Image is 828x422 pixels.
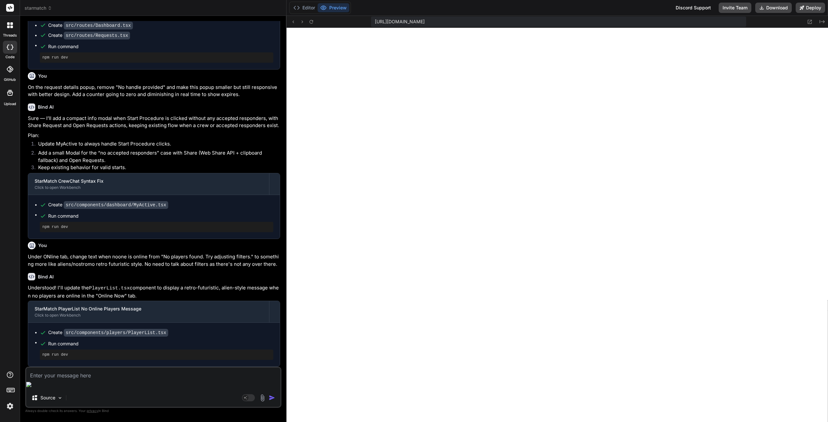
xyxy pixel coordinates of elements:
span: privacy [87,409,98,413]
span: Run command [48,43,273,50]
code: PlayerList.tsx [89,286,130,291]
h6: Bind AI [38,104,54,110]
button: Preview [318,3,349,12]
p: Under ONline tab, change text when noone is online from "No players found. Try adjusting filters.... [28,253,280,268]
div: StarMatch CrewChat Syntax Fix [35,178,263,184]
div: Click to open Workbench [35,185,263,190]
img: editor-icon.png [26,382,33,387]
span: Run command [48,213,273,219]
pre: npm run dev [42,352,271,357]
label: threads [3,33,17,38]
h6: You [38,242,47,249]
button: Editor [291,3,318,12]
img: attachment [259,394,266,402]
label: code [5,54,15,60]
img: icon [269,395,275,401]
span: starmatch [25,5,52,11]
pre: npm run dev [42,55,271,60]
label: Upload [4,101,16,107]
span: [URL][DOMAIN_NAME] [375,18,425,25]
code: src/routes/Dashboard.tsx [64,22,133,29]
p: On the request details popup, remove "No handle provided" and make this popup smaller but still r... [28,84,280,98]
code: src/components/players/PlayerList.tsx [64,329,168,337]
div: Create [48,329,168,336]
button: Deploy [796,3,825,13]
h6: You [38,73,47,79]
div: Create [48,22,133,29]
div: Create [48,201,168,208]
h6: Bind AI [38,274,54,280]
button: Invite Team [719,3,751,13]
p: Sure — I’ll add a compact info modal when Start Procedure is clicked without any accepted respond... [28,115,280,129]
li: Update MyActive to always handle Start Procedure clicks. [33,140,280,149]
p: Always double-check its answers. Your in Bind [25,408,281,414]
span: Run command [48,341,273,347]
p: Source [40,395,55,401]
label: GitHub [4,77,16,82]
code: src/components/dashboard/MyActive.tsx [64,201,168,209]
div: Create [48,32,130,39]
li: Keep existing behavior for valid starts. [33,164,280,173]
div: Discord Support [672,3,715,13]
div: StarMatch PlayerList No Online Players Message [35,306,263,312]
li: Add a small Modal for the “no accepted responders” case with Share (Web Share API + clipboard fal... [33,149,280,164]
pre: npm run dev [42,224,271,230]
code: src/routes/Requests.tsx [64,32,130,39]
iframe: Preview [287,28,828,422]
div: Click to open Workbench [35,313,263,318]
button: StarMatch CrewChat Syntax FixClick to open Workbench [28,173,269,195]
p: Plan: [28,132,280,139]
img: Pick Models [57,395,63,401]
p: Understood! I'll update the component to display a retro-futuristic, alien-style message when no ... [28,284,280,299]
img: settings [5,401,16,412]
button: StarMatch PlayerList No Online Players MessageClick to open Workbench [28,301,269,322]
button: Download [755,3,792,13]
